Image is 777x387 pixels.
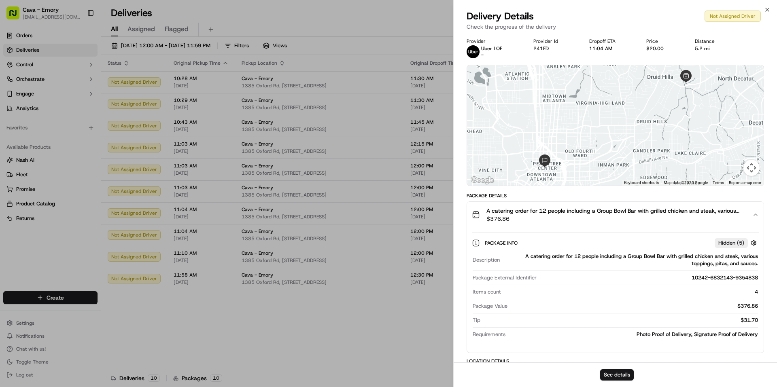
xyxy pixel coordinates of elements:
button: 241FD [533,45,549,52]
span: Tip [473,317,480,324]
div: Past conversations [8,105,54,112]
div: A catering order for 12 people including a Group Bowl Bar with grilled chicken and steak, various... [503,253,758,267]
a: 📗Knowledge Base [5,178,65,192]
div: 4 [504,288,758,296]
img: 1736555255976-a54dd68f-1ca7-489b-9aae-adbdc363a1c4 [16,148,23,154]
div: Distance [695,38,733,44]
div: Package Details [467,192,764,199]
div: 5.2 mi [695,45,733,52]
a: 💻API Documentation [65,178,133,192]
div: A catering order for 12 people including a Group Bowl Bar with grilled chicken and steak, various... [467,228,764,353]
span: - [481,52,484,58]
img: 8571987876998_91fb9ceb93ad5c398215_72.jpg [17,77,32,92]
div: 💻 [68,182,75,188]
span: Hidden ( 5 ) [718,239,744,247]
div: 11:04 AM [589,45,634,52]
img: 1736555255976-a54dd68f-1ca7-489b-9aae-adbdc363a1c4 [8,77,23,92]
span: Items count [473,288,501,296]
span: Klarizel Pensader [25,125,67,132]
span: Map data ©2025 Google [664,180,708,185]
span: • [67,147,70,154]
div: We're available if you need us! [36,85,111,92]
div: Price [646,38,682,44]
span: • [68,125,71,132]
div: Location Details [467,358,764,364]
div: 10242-6832143-9354838 [540,274,758,281]
button: Keyboard shortcuts [624,180,659,186]
div: 📗 [8,182,15,188]
a: Report a map error [729,180,761,185]
img: Nash [8,8,24,24]
div: $20.00 [646,45,682,52]
div: Provider [467,38,520,44]
img: uber-new-logo.jpeg [467,45,480,58]
span: [DATE] [72,147,88,154]
span: Knowledge Base [16,181,62,189]
span: Package External Identifier [473,274,537,281]
span: API Documentation [76,181,130,189]
p: Check the progress of the delivery [467,23,764,31]
button: Map camera controls [743,160,760,176]
span: Description [473,256,500,264]
a: Open this area in Google Maps (opens a new window) [469,175,496,186]
div: $31.70 [484,317,758,324]
span: Package Value [473,302,507,310]
p: Welcome 👋 [8,32,147,45]
div: $376.86 [511,302,758,310]
p: Uber LOF [481,45,502,52]
div: Start new chat [36,77,133,85]
img: 1736555255976-a54dd68f-1ca7-489b-9aae-adbdc363a1c4 [16,126,23,132]
span: A catering order for 12 people including a Group Bowl Bar with grilled chicken and steak, various... [486,207,746,215]
img: Google [469,175,496,186]
a: Powered byPylon [57,200,98,207]
button: A catering order for 12 people including a Group Bowl Bar with grilled chicken and steak, various... [467,202,764,228]
img: Klarizel Pensader [8,118,21,131]
button: See all [125,104,147,113]
span: Delivery Details [467,10,534,23]
button: Hidden (5) [715,238,759,248]
span: $376.86 [486,215,746,223]
button: See details [600,369,634,381]
button: Start new chat [138,80,147,89]
a: Terms (opens in new tab) [713,180,724,185]
input: Got a question? Start typing here... [21,52,146,61]
div: Dropoff ETA [589,38,634,44]
div: Photo Proof of Delivery, Signature Proof of Delivery [509,331,758,338]
span: [DATE] [73,125,89,132]
span: Requirements [473,331,505,338]
span: Package Info [485,240,519,246]
span: Pylon [81,201,98,207]
span: [PERSON_NAME] [25,147,66,154]
img: Grace Nketiah [8,140,21,152]
div: Provider Id [533,38,576,44]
